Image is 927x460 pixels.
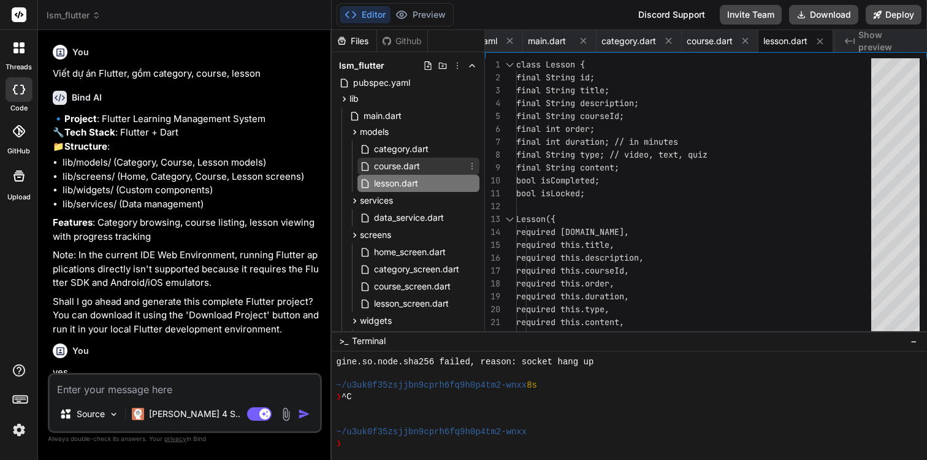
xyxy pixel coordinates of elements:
[47,9,101,21] span: lsm_flutter
[48,433,322,445] p: Always double-check its answers. Your in Bind
[9,420,29,440] img: settings
[360,194,393,207] span: services
[377,35,427,47] div: Github
[360,315,392,327] span: widgets
[298,408,310,420] img: icon
[516,72,595,83] span: final String id;
[858,29,917,53] span: Show preview
[485,316,500,329] div: 21
[485,97,500,110] div: 4
[908,331,920,351] button: −
[502,58,517,71] div: Click to collapse the range.
[72,91,102,104] h6: Bind AI
[485,200,500,213] div: 12
[53,216,319,243] p: : Category browsing, course listing, lesson viewing with progress tracking
[631,5,712,25] div: Discord Support
[72,345,89,357] h6: You
[337,356,594,368] span: gine.so.node.sha256 failed, reason: socket hang up
[485,213,500,226] div: 13
[502,213,517,226] div: Click to collapse the range.
[349,93,359,105] span: lib
[516,291,629,302] span: required this.duration,
[360,229,391,241] span: screens
[64,113,97,125] strong: Project
[516,213,555,224] span: Lesson({
[53,217,93,228] strong: Features
[332,35,376,47] div: Files
[485,303,500,316] div: 20
[63,170,319,184] li: lib/screens/ (Home, Category, Course, Lesson screens)
[516,59,585,70] span: class Lesson {
[485,187,500,200] div: 11
[516,85,609,96] span: final String title;
[687,35,733,47] span: course.dart
[391,6,451,23] button: Preview
[164,435,186,442] span: privacy
[601,35,656,47] span: category.dart
[763,35,807,47] span: lesson.dart
[72,46,89,58] h6: You
[516,278,614,289] span: required this.order,
[53,295,319,337] p: Shall I go ahead and generate this complete Flutter project? You can download it using the 'Downl...
[516,136,678,147] span: final int duration; // in minutes
[516,188,585,199] span: bool isLocked;
[485,174,500,187] div: 10
[516,226,629,237] span: required [DOMAIN_NAME],
[64,126,115,138] strong: Tech Stack
[7,192,31,202] label: Upload
[516,304,609,315] span: required this.type,
[132,408,144,420] img: Claude 4 Sonnet
[53,112,319,154] p: 🔹 : Flutter Learning Management System 🔧 : Flutter + Dart 📁 :
[337,380,527,391] span: ~/u3uk0f35zsjjbn9cprh6fq9h0p4tm2-wnxx
[485,58,500,71] div: 1
[516,98,639,109] span: final String description;
[352,335,386,347] span: Terminal
[485,110,500,123] div: 5
[6,62,32,72] label: threads
[362,109,403,123] span: main.dart
[373,176,419,191] span: lesson.dart
[337,438,341,450] span: ❯
[485,290,500,303] div: 19
[485,251,500,264] div: 16
[63,156,319,170] li: lib/models/ (Category, Course, Lesson models)
[910,335,917,347] span: −
[337,391,341,403] span: ❯
[7,146,30,156] label: GitHub
[279,407,293,421] img: attachment
[485,123,500,136] div: 6
[373,262,460,277] span: category_screen.dart
[516,239,614,250] span: required this.title,
[516,329,639,340] span: this.isCompleted = false,
[485,277,500,290] div: 18
[53,366,319,380] p: yes
[516,110,624,121] span: final String courseId;
[63,197,319,212] li: lib/services/ (Data management)
[516,175,600,186] span: bool isCompleted;
[337,426,527,438] span: ~/u3uk0f35zsjjbn9cprh6fq9h0p4tm2-wnxx
[339,335,348,347] span: >_
[340,6,391,23] button: Editor
[516,162,619,173] span: final String content;
[352,75,411,90] span: pubspec.yaml
[516,252,644,263] span: required this.description,
[109,409,119,420] img: Pick Models
[373,296,450,311] span: lesson_screen.dart
[10,103,28,113] label: code
[53,67,319,81] p: Viết dự án Flutter, gồm category, course, lesson
[373,142,430,156] span: category.dart
[866,5,921,25] button: Deploy
[341,391,352,403] span: ^C
[516,149,708,160] span: final String type; // video, text, quiz
[485,329,500,342] div: 22
[149,408,240,420] p: [PERSON_NAME] 4 S..
[516,265,629,276] span: required this.courseId,
[485,264,500,277] div: 17
[373,279,452,294] span: course_screen.dart
[485,84,500,97] div: 3
[64,140,107,152] strong: Structure
[527,380,537,391] span: 8s
[789,5,858,25] button: Download
[485,71,500,84] div: 2
[360,126,389,138] span: models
